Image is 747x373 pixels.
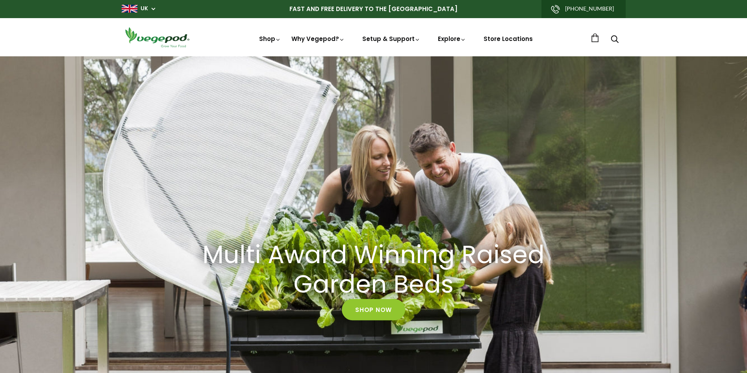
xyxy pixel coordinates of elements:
img: gb_large.png [122,5,137,13]
a: Store Locations [484,35,533,43]
a: Setup & Support [362,35,421,43]
a: Shop Now [342,299,405,321]
a: Search [611,36,619,44]
a: Why Vegepod? [291,35,345,43]
img: Vegepod [122,26,193,48]
a: UK [141,5,148,13]
a: Explore [438,35,466,43]
h2: Multi Award Winning Raised Garden Beds [196,240,551,299]
a: Shop [259,35,281,43]
a: Multi Award Winning Raised Garden Beds [187,240,561,299]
